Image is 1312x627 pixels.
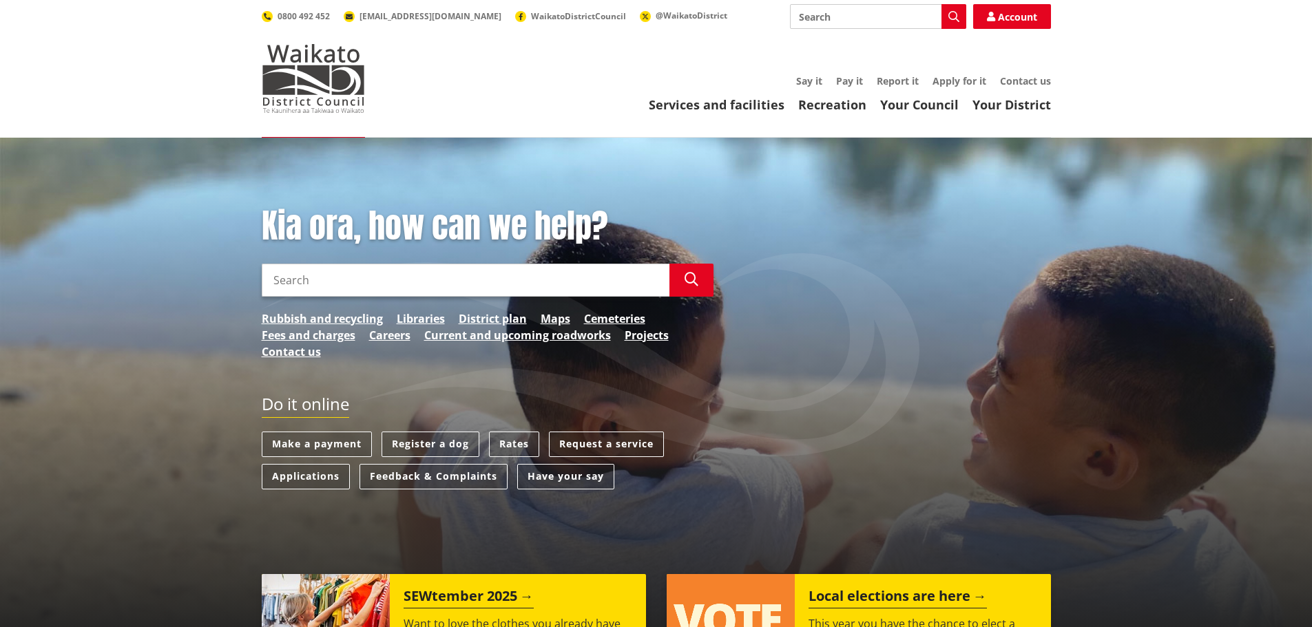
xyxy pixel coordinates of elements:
a: Contact us [262,343,321,360]
a: Applications [262,464,350,489]
a: Report it [877,74,919,87]
a: Request a service [549,432,664,457]
input: Search input [262,264,669,297]
a: Cemeteries [584,310,645,327]
span: [EMAIL_ADDRESS][DOMAIN_NAME] [360,10,501,22]
a: @WaikatoDistrict [640,10,727,21]
span: 0800 492 452 [278,10,330,22]
a: 0800 492 452 [262,10,330,22]
a: District plan [459,310,527,327]
a: Your District [972,96,1051,113]
a: Fees and charges [262,327,355,343]
a: Pay it [836,74,863,87]
a: Maps [541,310,570,327]
img: Waikato District Council - Te Kaunihera aa Takiwaa o Waikato [262,44,365,113]
a: Services and facilities [649,96,784,113]
a: [EMAIL_ADDRESS][DOMAIN_NAME] [344,10,501,22]
span: @WaikatoDistrict [656,10,727,21]
a: Feedback & Complaints [360,464,508,489]
a: Careers [369,327,410,343]
a: Register a dog [382,432,479,457]
a: Projects [625,327,669,343]
a: WaikatoDistrictCouncil [515,10,626,22]
h2: Do it online [262,394,349,418]
a: Rates [489,432,539,457]
a: Apply for it [933,74,986,87]
input: Search input [790,4,966,29]
a: Have your say [517,464,614,489]
a: Your Council [880,96,959,113]
a: Libraries [397,310,445,327]
a: Recreation [798,96,866,113]
a: Make a payment [262,432,372,457]
a: Say it [796,74,822,87]
a: Contact us [1000,74,1051,87]
h2: SEWtember 2025 [404,588,534,608]
h2: Local elections are here [809,588,987,608]
a: Current and upcoming roadworks [424,327,611,343]
h1: Kia ora, how can we help? [262,206,714,246]
a: Account [973,4,1051,29]
span: WaikatoDistrictCouncil [531,10,626,22]
a: Rubbish and recycling [262,310,383,327]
